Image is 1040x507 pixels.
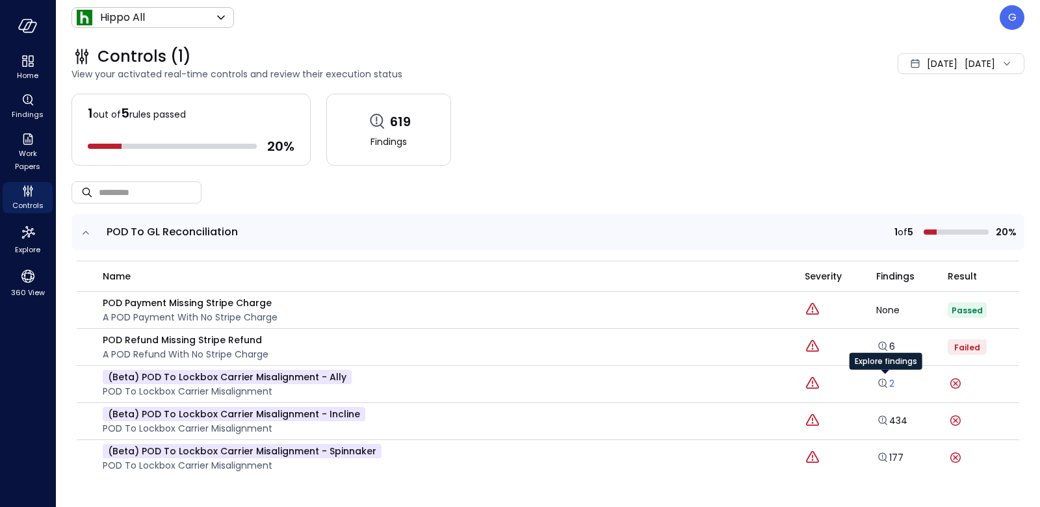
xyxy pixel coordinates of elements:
[370,135,407,149] span: Findings
[107,224,238,239] span: POD To GL Reconciliation
[876,380,894,393] a: Explore findings
[326,94,451,166] a: 619Findings
[103,269,131,283] span: name
[805,413,820,430] div: Critical
[876,451,903,464] a: 177
[3,265,53,300] div: 360 View
[948,450,963,465] div: Control run failed on: Aug 17, 2025 Error message: 'Can't reconnect until invalid transaction is ...
[876,417,907,430] a: Explore findings
[876,305,948,315] div: None
[948,269,977,283] span: Result
[805,302,820,318] div: Critical
[15,243,40,256] span: Explore
[121,104,129,122] span: 5
[876,377,894,390] a: 2
[79,226,92,239] button: expand row
[103,310,278,324] p: A POD Payment with no Stripe Charge
[103,347,268,361] p: A POD Refund with no Stripe Charge
[805,450,820,467] div: Critical
[12,199,44,212] span: Controls
[954,342,980,353] span: Failed
[12,108,44,121] span: Findings
[103,421,365,435] p: POD to Lockbox Carrier misalignment
[952,305,983,316] span: Passed
[927,57,957,71] span: [DATE]
[93,108,121,121] span: out of
[876,340,895,353] a: 6
[876,454,903,467] a: Explore findings
[103,296,278,310] p: POD Payment Missing Stripe Charge
[994,225,1017,239] span: 20%
[71,67,706,81] span: View your activated real-time controls and review their execution status
[103,384,352,398] p: POD to Lockbox Carrier misalignment
[11,286,45,299] span: 360 View
[103,333,268,347] p: POD Refund Missing Stripe Refund
[103,407,365,421] p: (beta) POD to Lockbox Carrier misalignment - Incline
[77,10,92,25] img: Icon
[390,113,411,130] span: 619
[948,413,963,428] div: Control run failed on: Aug 17, 2025 Error message: 'Can't reconnect until invalid transaction is ...
[876,343,895,356] a: Explore findings
[103,458,382,473] p: POD to Lockbox Carrier misalignment
[103,370,352,384] p: (beta) POD to Lockbox Carrier misalignment - Ally
[948,376,963,391] div: Control run failed on: Aug 17, 2025 Error message: 'Can't reconnect until invalid transaction is ...
[3,91,53,122] div: Findings
[876,269,915,283] span: Findings
[894,225,898,239] span: 1
[805,339,820,356] div: Critical
[850,353,922,370] div: Explore findings
[3,221,53,257] div: Explore
[1008,10,1017,25] p: G
[876,414,907,427] a: 434
[3,130,53,174] div: Work Papers
[129,108,186,121] span: rules passed
[1000,5,1024,30] div: Guy
[898,225,907,239] span: of
[97,46,191,67] span: Controls (1)
[805,376,820,393] div: Critical
[3,52,53,83] div: Home
[805,269,842,283] span: Severity
[907,225,913,239] span: 5
[3,182,53,213] div: Controls
[17,69,38,82] span: Home
[267,138,294,155] span: 20 %
[100,10,145,25] p: Hippo All
[103,444,382,458] p: (beta) POD to Lockbox Carrier misalignment - Spinnaker
[8,147,47,173] span: Work Papers
[88,104,93,122] span: 1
